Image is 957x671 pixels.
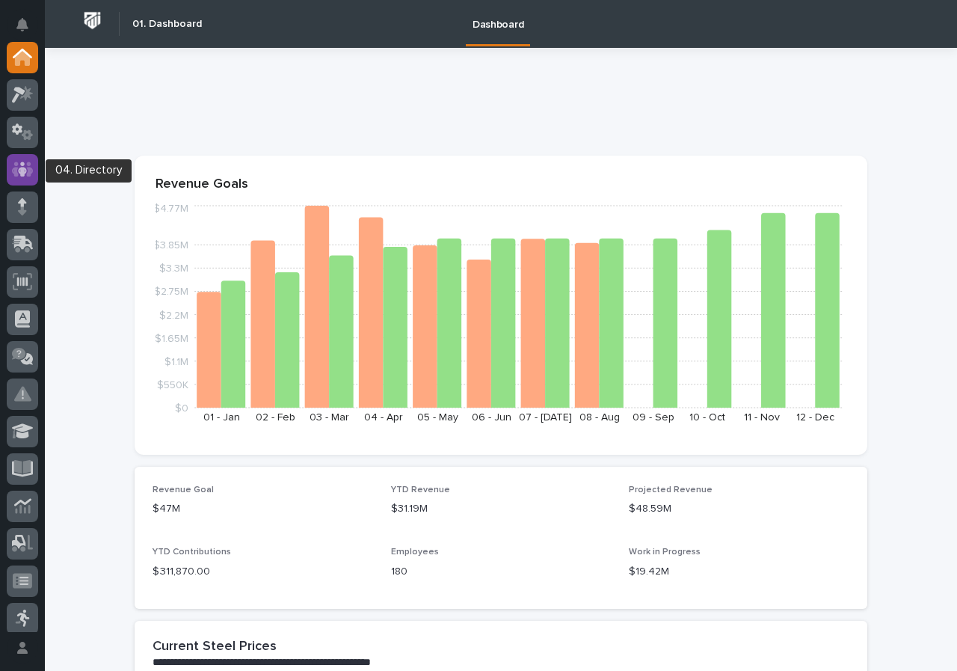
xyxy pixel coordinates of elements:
[156,177,846,193] p: Revenue Goals
[153,564,373,580] p: $ 311,870.00
[79,7,106,34] img: Workspace Logo
[629,501,849,517] p: $48.59M
[153,240,188,251] tspan: $3.85M
[633,412,674,423] text: 09 - Sep
[175,403,188,414] tspan: $0
[164,356,188,367] tspan: $1.1M
[159,263,188,274] tspan: $3.3M
[159,310,188,320] tspan: $2.2M
[256,412,295,423] text: 02 - Feb
[203,412,240,423] text: 01 - Jan
[519,412,572,423] text: 07 - [DATE]
[629,548,701,557] span: Work in Progress
[629,564,849,580] p: $19.42M
[153,501,373,517] p: $47M
[153,639,277,655] h2: Current Steel Prices
[19,18,38,42] div: Notifications
[155,333,188,343] tspan: $1.65M
[157,379,188,390] tspan: $550K
[310,412,349,423] text: 03 - Mar
[579,412,620,423] text: 08 - Aug
[796,412,834,423] text: 12 - Dec
[153,548,231,557] span: YTD Contributions
[153,203,188,214] tspan: $4.77M
[132,18,202,31] h2: 01. Dashboard
[391,548,439,557] span: Employees
[417,412,458,423] text: 05 - May
[689,412,725,423] text: 10 - Oct
[153,485,214,494] span: Revenue Goal
[629,485,713,494] span: Projected Revenue
[391,485,450,494] span: YTD Revenue
[391,501,612,517] p: $31.19M
[744,412,780,423] text: 11 - Nov
[364,412,403,423] text: 04 - Apr
[154,287,188,297] tspan: $2.75M
[472,412,511,423] text: 06 - Jun
[391,564,612,580] p: 180
[7,9,38,40] button: Notifications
